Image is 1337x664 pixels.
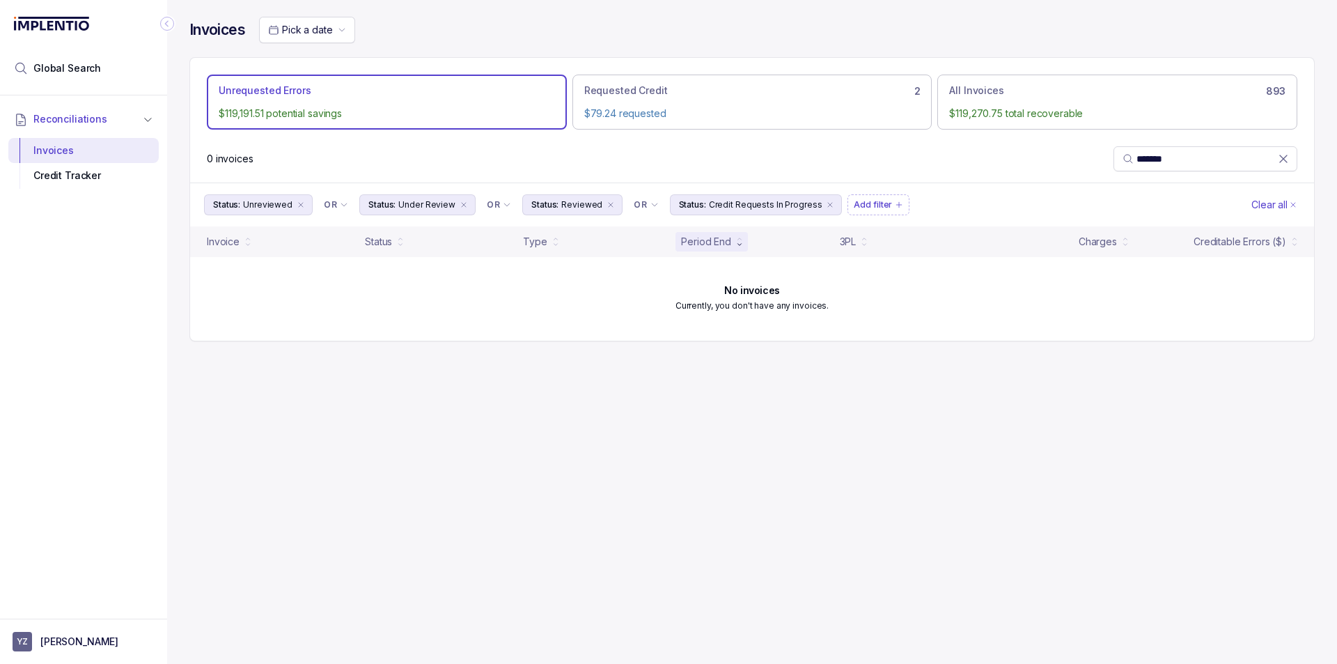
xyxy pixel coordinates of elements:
p: Status: [531,198,558,212]
div: Status [365,235,392,249]
p: Status: [368,198,396,212]
p: OR [324,199,337,210]
h6: 893 [1266,86,1285,97]
div: Period End [681,235,731,249]
p: $79.24 requested [584,107,921,121]
button: User initials[PERSON_NAME] [13,632,155,651]
p: Credit Requests In Progress [709,198,822,212]
h6: No invoices [724,285,779,296]
button: Filter Chip Connector undefined [318,195,354,215]
div: Invoices [19,138,148,163]
p: Unrequested Errors [219,84,311,98]
p: Status: [213,198,240,212]
p: Unreviewed [243,198,292,212]
div: 3PL [840,235,857,249]
div: remove content [824,199,836,210]
h6: 2 [914,86,921,97]
p: Under Review [398,198,455,212]
ul: Filter Group [204,194,1249,215]
p: $119,191.51 potential savings [219,107,555,121]
p: Requested Credit [584,84,668,98]
p: All Invoices [949,84,1003,98]
div: Invoice [207,235,240,249]
button: Clear Filters [1249,194,1300,215]
button: Filter Chip Unreviewed [204,194,313,215]
span: User initials [13,632,32,651]
p: 0 invoices [207,152,253,166]
button: Filter Chip Connector undefined [628,195,664,215]
p: Clear all [1251,198,1288,212]
div: remove content [295,199,306,210]
span: Global Search [33,61,101,75]
div: Creditable Errors ($) [1194,235,1286,249]
div: Credit Tracker [19,163,148,188]
p: OR [487,199,500,210]
p: $119,270.75 total recoverable [949,107,1285,121]
div: Charges [1079,235,1117,249]
div: Reconciliations [8,135,159,192]
li: Filter Chip Connector undefined [487,199,511,210]
ul: Action Tab Group [207,75,1297,130]
button: Reconciliations [8,104,159,134]
button: Date Range Picker [259,17,355,43]
button: Filter Chip Connector undefined [481,195,517,215]
p: Status: [679,198,706,212]
p: Reviewed [561,198,602,212]
button: Filter Chip Credit Requests In Progress [670,194,843,215]
button: Filter Chip Reviewed [522,194,623,215]
div: remove content [605,199,616,210]
search: Date Range Picker [268,23,332,37]
p: Add filter [854,198,892,212]
h4: Invoices [189,20,245,40]
li: Filter Chip Connector undefined [324,199,348,210]
div: Collapse Icon [159,15,175,32]
div: Type [523,235,547,249]
li: Filter Chip Connector undefined [634,199,658,210]
div: Remaining page entries [207,152,253,166]
p: OR [634,199,647,210]
div: remove content [458,199,469,210]
button: Filter Chip Add filter [847,194,909,215]
span: Pick a date [282,24,332,36]
p: Currently, you don't have any invoices. [675,299,829,313]
span: Reconciliations [33,112,107,126]
p: [PERSON_NAME] [40,635,118,649]
button: Filter Chip Under Review [359,194,476,215]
